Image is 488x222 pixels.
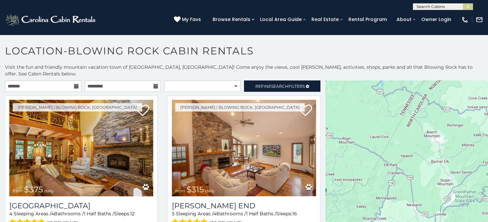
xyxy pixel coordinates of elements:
[393,14,415,25] a: About
[9,100,153,196] img: 1714397922_thumbnail.jpeg
[172,100,316,196] a: from $315 daily
[13,188,23,193] span: from
[175,188,185,193] span: from
[136,104,149,118] a: Add to favorites
[9,211,12,217] span: 4
[418,14,455,25] a: Owner Login
[205,188,215,193] span: daily
[308,14,342,25] a: Real Estate
[24,185,43,194] span: $375
[51,211,54,217] span: 4
[209,14,254,25] a: Browse Rentals
[9,100,153,196] a: from $375 daily
[345,14,390,25] a: Rental Program
[172,201,316,210] a: [PERSON_NAME] End
[175,103,305,112] a: [PERSON_NAME] / Blowing Rock, [GEOGRAPHIC_DATA]
[292,211,297,217] span: 16
[244,80,320,92] a: RefineSearchFilters
[172,211,175,217] span: 5
[271,84,288,89] span: Search
[246,211,276,217] span: 1 Half Baths /
[174,16,203,23] a: My Favs
[257,14,305,25] a: Local Area Guide
[299,104,312,118] a: Add to favorites
[461,16,469,23] img: phone-regular-white.png
[172,100,316,196] img: 1714398144_thumbnail.jpeg
[44,188,54,193] span: daily
[13,103,142,112] a: [PERSON_NAME] / Blowing Rock, [GEOGRAPHIC_DATA]
[172,201,316,210] h3: Moss End
[130,211,135,217] span: 12
[5,13,97,26] img: White-1-2.png
[182,16,201,23] span: My Favs
[187,185,204,194] span: $315
[255,84,305,89] span: Refine Filters
[9,201,153,210] a: [GEOGRAPHIC_DATA]
[9,201,153,210] h3: Mountain Song Lodge
[213,211,216,217] span: 4
[476,16,483,23] img: mail-regular-white.png
[84,211,114,217] span: 1 Half Baths /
